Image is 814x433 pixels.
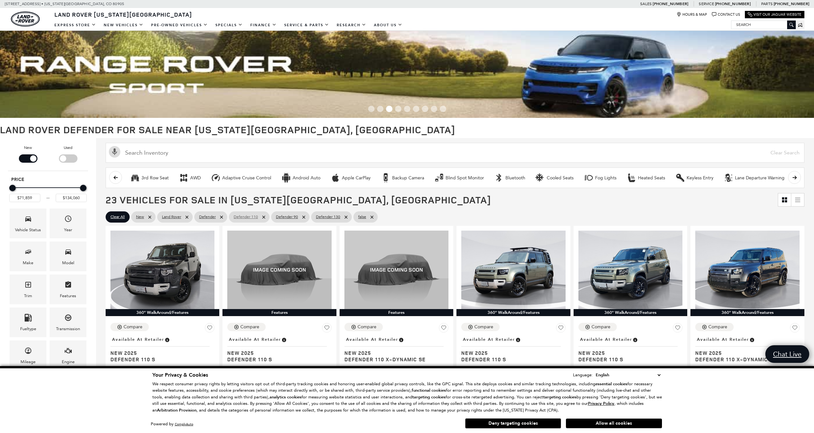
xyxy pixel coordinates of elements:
[592,324,610,330] div: Compare
[377,171,428,184] button: Backup CameraBackup Camera
[377,106,383,112] span: Go to slide 2
[588,401,614,406] u: Privacy Policy
[346,336,398,343] span: Available at Retailer
[175,422,193,426] a: ComplyAuto
[434,173,444,183] div: Blind Spot Monitor
[578,323,617,331] button: Compare Vehicle
[431,171,488,184] button: Blind Spot MonitorBlind Spot Monitor
[64,246,72,259] span: Model
[573,373,593,377] div: Language:
[11,12,40,27] a: land-rover
[708,324,727,330] div: Compare
[392,175,424,181] div: Backup Camera
[640,2,652,6] span: Sales
[110,335,214,363] a: Available at RetailerNew 2025Defender 110 S
[368,106,375,112] span: Go to slide 1
[515,336,521,343] span: Vehicle is in stock and ready for immediate delivery. Due to demand, availability is subject to c...
[212,20,246,31] a: Specials
[50,274,86,304] div: FeaturesFeatures
[358,324,376,330] div: Compare
[677,12,707,17] a: Hours & Map
[8,144,88,170] div: Filter by Vehicle Type
[638,175,665,181] div: Heated Seats
[381,173,391,183] div: Backup Camera
[404,106,410,112] span: Go to slide 5
[439,323,448,335] button: Save Vehicle
[9,183,87,202] div: Price
[246,20,280,31] a: Finance
[465,418,561,429] button: Deny targeting cookies
[64,312,72,325] span: Transmission
[461,356,560,363] span: Defender 110 S
[64,226,72,233] div: Year
[623,171,669,184] button: Heated SeatsHeated Seats
[234,213,258,221] span: Defender 110
[715,1,751,6] a: [PHONE_NUMBER]
[190,175,201,181] div: AWD
[205,323,214,335] button: Save Vehicle
[344,350,444,356] span: New 2025
[580,336,632,343] span: Available at Retailer
[386,106,392,112] span: Go to slide 3
[276,213,298,221] span: Defender 90
[20,325,36,332] div: Fueltype
[446,175,484,181] div: Blind Spot Monitor
[9,194,40,202] input: Minimum
[344,335,448,363] a: Available at RetailerNew 2025Defender 110 X-Dynamic SE
[64,279,72,292] span: Features
[578,350,678,356] span: New 2025
[106,143,804,163] input: Search Inventory
[788,171,801,184] button: scroll right
[566,419,662,428] button: Allow all cookies
[687,175,713,181] div: Keyless Entry
[463,336,515,343] span: Available at Retailer
[11,12,40,27] img: Land Rover
[24,312,32,325] span: Fueltype
[10,307,46,337] div: FueltypeFueltype
[24,246,32,259] span: Make
[24,292,32,299] div: Trim
[222,309,336,316] div: Features
[461,231,565,309] img: 2025 Land Rover Defender 110 S
[532,171,577,184] button: Cooled SeatsCooled Seats
[110,356,210,363] span: Defender 110 S
[344,323,383,331] button: Compare Vehicle
[556,323,566,335] button: Save Vehicle
[690,309,804,316] div: 360° WalkAround/Features
[106,309,219,316] div: 360° WalkAround/Features
[109,171,122,184] button: scroll left
[24,345,32,358] span: Mileage
[580,171,620,184] button: Fog LightsFog Lights
[100,20,147,31] a: New Vehicles
[543,394,576,400] strong: targeting cookies
[398,336,404,343] span: Vehicle is in stock and ready for immediate delivery. Due to demand, availability is subject to c...
[724,173,733,183] div: Lane Departure Warning
[370,20,406,31] a: About Us
[627,173,636,183] div: Heated Seats
[281,336,287,343] span: Vehicle is in stock and ready for immediate delivery. Due to demand, availability is subject to c...
[327,171,374,184] button: Apple CarPlayApple CarPlay
[342,175,371,181] div: Apple CarPlay
[229,336,281,343] span: Available at Retailer
[440,106,446,112] span: Go to slide 9
[456,309,570,316] div: 360° WalkAround/Features
[124,324,142,330] div: Compare
[50,208,86,238] div: YearYear
[431,106,437,112] span: Go to slide 8
[127,171,172,184] button: 3rd Row Seat3rd Row Seat
[50,340,86,370] div: EngineEngine
[227,350,326,356] span: New 2025
[413,106,419,112] span: Go to slide 6
[395,106,401,112] span: Go to slide 4
[24,213,32,226] span: Vehicle
[491,171,529,184] button: BluetoothBluetooth
[333,20,370,31] a: Research
[10,241,46,271] div: MakeMake
[322,323,332,335] button: Save Vehicle
[10,340,46,370] div: MileageMileage
[136,213,144,221] span: New
[774,1,809,6] a: [PHONE_NUMBER]
[770,350,805,358] span: Chat Live
[130,173,140,183] div: 3rd Row Seat
[10,274,46,304] div: TrimTrim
